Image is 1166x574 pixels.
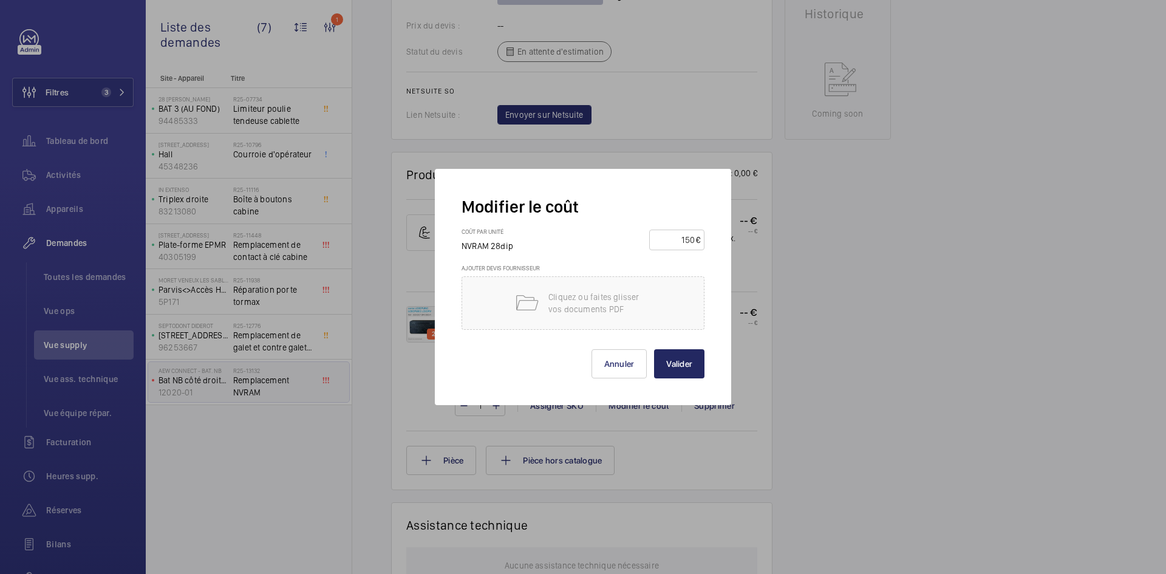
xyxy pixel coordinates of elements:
h3: Coût par unité [462,228,525,240]
div: € [696,234,700,246]
span: NVRAM 28dip [462,241,513,251]
h2: Modifier le coût [462,196,704,218]
h3: Ajouter devis fournisseur [462,264,704,276]
p: Cliquez ou faites glisser vos documents PDF [548,291,652,315]
button: Valider [654,349,704,378]
input: -- [653,230,696,250]
button: Annuler [592,349,647,378]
